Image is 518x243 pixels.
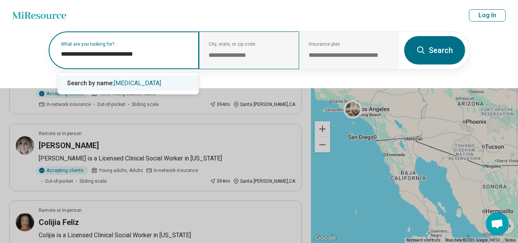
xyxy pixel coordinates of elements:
label: What are you looking for? [61,42,190,46]
span: Search by name: [67,79,114,87]
span: [MEDICAL_DATA] [114,79,161,87]
button: Log In [469,9,506,21]
button: Search [404,36,465,64]
div: Open chat [486,212,509,235]
div: Suggestions [58,73,199,94]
